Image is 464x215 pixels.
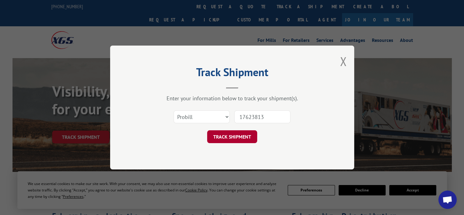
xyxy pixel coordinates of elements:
[141,68,324,80] h2: Track Shipment
[340,53,347,69] button: Close modal
[234,110,290,123] input: Number(s)
[207,130,257,143] button: TRACK SHIPMENT
[141,95,324,102] div: Enter your information below to track your shipment(s).
[438,191,457,209] div: Open chat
